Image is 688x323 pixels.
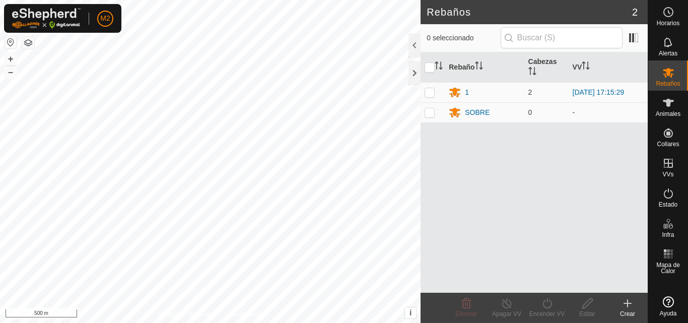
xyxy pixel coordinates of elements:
div: Editar [567,309,607,318]
span: Ayuda [660,310,677,316]
span: Infra [662,232,674,238]
span: Alertas [659,50,677,56]
span: VVs [662,171,673,177]
span: Estado [659,202,677,208]
p-sorticon: Activar para ordenar [435,63,443,71]
div: Encender VV [527,309,567,318]
span: Collares [657,141,679,147]
a: Ayuda [648,292,688,320]
h2: Rebaños [427,6,632,18]
th: Rebaño [445,52,524,83]
button: Restablecer Mapa [5,36,17,48]
span: Animales [656,111,680,117]
span: Rebaños [656,81,680,87]
span: Horarios [657,20,679,26]
a: Contáctenos [229,310,262,319]
div: Apagar VV [487,309,527,318]
button: Capas del Mapa [22,37,34,49]
span: 0 [528,108,532,116]
input: Buscar (S) [501,27,623,48]
a: Política de Privacidad [158,310,216,319]
span: Mapa de Calor [651,262,685,274]
div: 1 [465,87,469,98]
div: SOBRE [465,107,490,118]
button: i [405,307,416,318]
button: – [5,66,17,78]
p-sorticon: Activar para ordenar [475,63,483,71]
img: Logo Gallagher [12,8,81,29]
p-sorticon: Activar para ordenar [582,63,590,71]
span: M2 [100,13,110,24]
span: i [409,308,411,317]
span: 2 [528,88,532,96]
p-sorticon: Activar para ordenar [528,69,536,77]
span: 2 [632,5,638,20]
th: VV [569,52,648,83]
th: Cabezas [524,52,569,83]
div: Crear [607,309,648,318]
span: 0 seleccionado [427,33,500,43]
button: + [5,53,17,65]
span: Eliminar [455,310,477,317]
td: - [569,102,648,122]
a: [DATE] 17:15:29 [573,88,624,96]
